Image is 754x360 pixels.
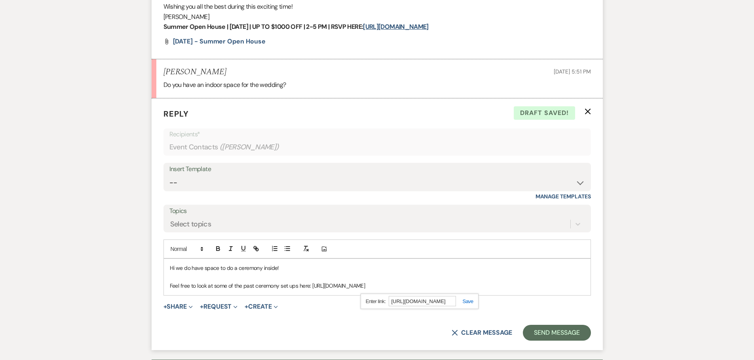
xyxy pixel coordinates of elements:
strong: Summer Open House | [DATE] | UP TO $1000 OFF | 2-5 PM | RSVP HERE: [163,23,363,31]
a: Manage Templates [536,193,591,200]
a: [DATE] - Summer Open House [173,38,266,45]
span: [DATE] - Summer Open House [173,37,266,45]
span: + [200,303,203,310]
input: https://quilljs.com [389,296,456,306]
label: Topics [169,205,585,217]
h5: [PERSON_NAME] [163,67,226,77]
p: Recipients* [169,129,585,139]
p: [PERSON_NAME] [163,12,591,22]
span: + [163,303,167,310]
span: [DATE] 5:51 PM [554,68,591,75]
p: Wishing you all the best during this exciting time! [163,2,591,12]
button: Send Message [523,325,591,341]
button: Share [163,303,193,310]
button: Create [245,303,277,310]
p: Hi we do have space to do a ceremony inside! [170,264,585,272]
div: Do you have an indoor space for the wedding? [163,80,591,90]
p: Feel free to look at some of the past ceremony set ups here: [URL][DOMAIN_NAME] [170,281,585,290]
a: [URL][DOMAIN_NAME] [363,23,428,31]
div: Select topics [170,219,211,230]
span: Draft saved! [514,106,575,120]
div: Event Contacts [169,139,585,155]
span: + [245,303,248,310]
button: Clear message [452,330,512,336]
span: Reply [163,109,189,119]
div: Insert Template [169,164,585,175]
span: ( [PERSON_NAME] ) [220,142,279,153]
button: Request [200,303,237,310]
